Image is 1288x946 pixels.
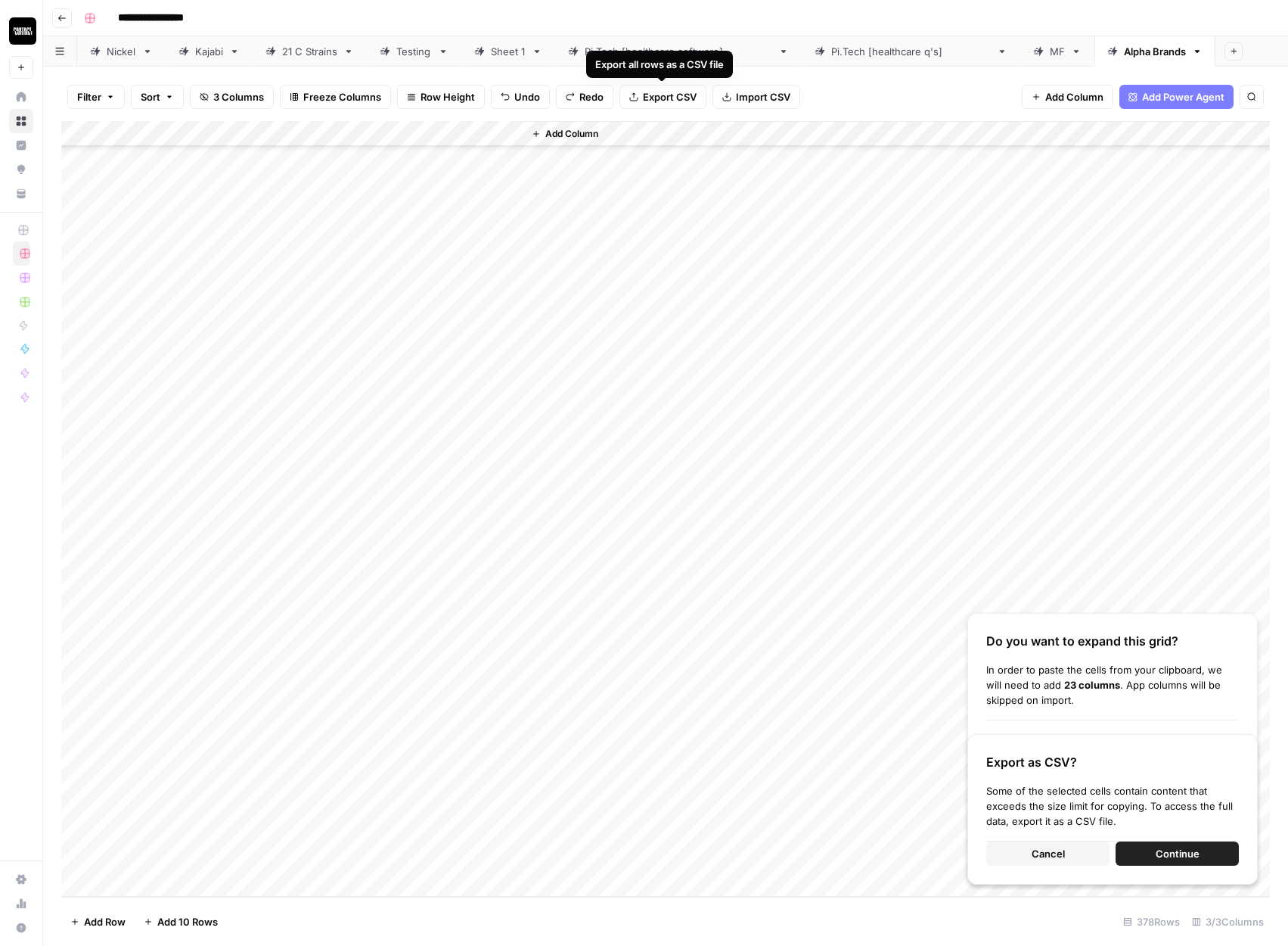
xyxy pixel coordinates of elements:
div: Export all rows as a CSV file [595,57,724,72]
span: Freeze Columns [303,89,381,104]
a: MF [1020,36,1094,67]
button: Add Row [61,910,135,934]
button: Add Column [526,124,604,144]
a: Browse [9,109,33,133]
button: Undo [491,85,550,109]
a: Alpha Brands [1094,36,1215,67]
span: Continue [1156,846,1200,861]
div: Alpha Brands [1124,44,1186,59]
a: Your Data [9,182,33,206]
span: Sort [141,89,160,104]
a: Usage [9,892,33,916]
div: Kajabi [195,44,223,59]
a: Testing [367,36,461,67]
span: Add Row [84,914,126,929]
a: [DOMAIN_NAME] [healthcare software] [555,36,802,67]
div: In order to paste the cells from your clipboard, we will need to add . App columns will be skippe... [986,662,1239,708]
span: Add Power Agent [1142,89,1224,104]
div: [DOMAIN_NAME] [healthcare q's] [831,44,991,59]
a: Home [9,85,33,109]
div: 378 Rows [1117,910,1186,934]
span: Redo [579,89,604,104]
img: Contact Studios Logo [9,17,36,45]
div: 21 C Strains [282,44,337,59]
div: [DOMAIN_NAME] [healthcare software] [585,44,772,59]
a: Sheet 1 [461,36,555,67]
span: Import CSV [736,89,790,104]
button: Help + Support [9,916,33,940]
div: Nickel [107,44,136,59]
span: Cancel [1032,846,1065,861]
button: Filter [67,85,125,109]
span: Undo [514,89,540,104]
button: Import CSV [712,85,800,109]
b: 23 columns [1064,679,1120,691]
a: 21 C Strains [253,36,367,67]
button: Workspace: Contact Studios [9,12,33,50]
a: Nickel [77,36,166,67]
div: Testing [396,44,432,59]
button: 3 Columns [190,85,274,109]
div: MF [1050,44,1065,59]
span: Filter [77,89,101,104]
span: Row Height [421,89,475,104]
button: Add 10 Rows [135,910,227,934]
a: Insights [9,133,33,157]
div: 3/3 Columns [1186,910,1270,934]
button: Freeze Columns [280,85,391,109]
button: Continue [1116,842,1239,866]
div: Export as CSV? [986,753,1239,771]
div: Some of the selected cells contain content that exceeds the size limit for copying. To access the... [986,783,1239,829]
button: Export CSV [619,85,706,109]
span: Add Column [545,127,598,141]
a: Settings [9,867,33,892]
button: Row Height [397,85,485,109]
div: Sheet 1 [491,44,526,59]
a: [DOMAIN_NAME] [healthcare q's] [802,36,1020,67]
button: Add Power Agent [1119,85,1234,109]
button: Add Column [1022,85,1113,109]
div: Do you want to expand this grid? [986,632,1239,650]
a: Opportunities [9,157,33,182]
button: Sort [131,85,184,109]
a: Kajabi [166,36,253,67]
button: Redo [556,85,613,109]
span: 3 Columns [213,89,264,104]
span: Add 10 Rows [157,914,218,929]
span: Add Column [1045,89,1103,104]
button: Cancel [986,842,1110,866]
span: Export CSV [643,89,697,104]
